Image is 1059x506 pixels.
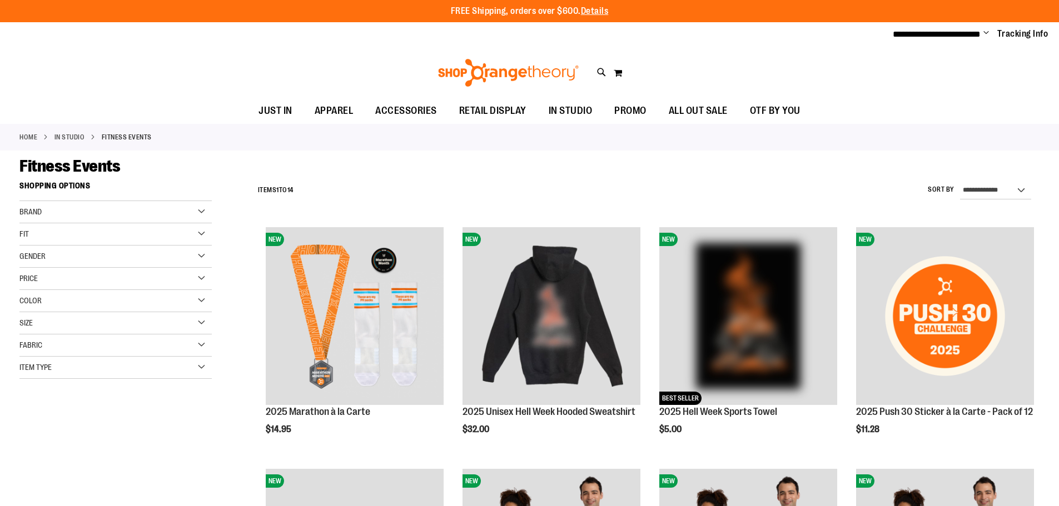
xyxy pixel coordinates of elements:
div: product [260,222,449,463]
span: $32.00 [463,424,491,434]
span: 1 [276,186,279,194]
span: JUST IN [258,98,292,123]
img: 2025 Hell Week Hooded Sweatshirt [463,227,640,405]
span: OTF BY YOU [750,98,801,123]
h2: Items to [258,182,294,199]
span: Brand [19,207,42,216]
a: 2025 Push 30 Sticker à la Carte - Pack of 12 [856,406,1033,417]
a: IN STUDIO [54,132,85,142]
span: Fabric [19,340,42,349]
span: Color [19,296,42,305]
span: Fit [19,229,29,238]
button: Account menu [983,28,989,39]
span: NEW [463,474,481,488]
span: Size [19,318,33,327]
a: 2025 Hell Week Hooded SweatshirtNEW [463,227,640,407]
span: ALL OUT SALE [669,98,728,123]
div: product [654,222,843,463]
a: 2025 Hell Week Sports TowelNEWBEST SELLER [659,227,837,407]
span: PROMO [614,98,647,123]
span: NEW [856,474,874,488]
img: Shop Orangetheory [436,59,580,87]
a: 2025 Marathon à la CarteNEW [266,227,444,407]
span: NEW [266,474,284,488]
a: 2025 Marathon à la Carte [266,406,370,417]
strong: Shopping Options [19,176,212,201]
span: NEW [463,233,481,246]
span: APPAREL [315,98,354,123]
a: 2025 Hell Week Sports Towel [659,406,777,417]
span: Fitness Events [19,157,120,176]
span: IN STUDIO [549,98,593,123]
span: Gender [19,252,46,260]
span: NEW [266,233,284,246]
p: FREE Shipping, orders over $600. [451,5,609,18]
a: Home [19,132,37,142]
span: 14 [287,186,294,194]
a: 2025 Push 30 Sticker à la Carte - Pack of 12NEW [856,227,1034,407]
span: NEW [659,474,678,488]
span: NEW [659,233,678,246]
img: 2025 Marathon à la Carte [266,227,444,405]
a: Tracking Info [997,28,1048,40]
label: Sort By [928,185,954,194]
span: BEST SELLER [659,392,702,405]
strong: Fitness Events [102,132,152,142]
span: Item Type [19,363,52,372]
span: $11.28 [856,424,881,434]
span: ACCESSORIES [375,98,437,123]
span: NEW [856,233,874,246]
a: 2025 Unisex Hell Week Hooded Sweatshirt [463,406,635,417]
div: product [457,222,646,463]
span: $5.00 [659,424,683,434]
span: RETAIL DISPLAY [459,98,526,123]
div: product [851,222,1040,463]
a: Details [581,6,609,16]
img: 2025 Push 30 Sticker à la Carte - Pack of 12 [856,227,1034,405]
span: $14.95 [266,424,293,434]
span: Price [19,274,38,283]
img: 2025 Hell Week Sports Towel [659,227,837,405]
